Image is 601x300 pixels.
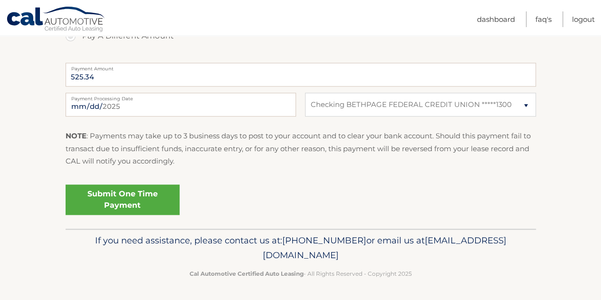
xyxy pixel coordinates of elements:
[66,27,536,46] label: Pay A Different Amount
[190,270,304,277] strong: Cal Automotive Certified Auto Leasing
[66,131,86,140] strong: NOTE
[72,269,530,279] p: - All Rights Reserved - Copyright 2025
[66,93,296,116] input: Payment Date
[572,11,595,27] a: Logout
[66,93,296,100] label: Payment Processing Date
[6,6,106,34] a: Cal Automotive
[72,233,530,263] p: If you need assistance, please contact us at: or email us at
[66,130,536,167] p: : Payments may take up to 3 business days to post to your account and to clear your bank account....
[66,63,536,87] input: Payment Amount
[282,235,366,246] span: [PHONE_NUMBER]
[477,11,515,27] a: Dashboard
[66,184,180,215] a: Submit One Time Payment
[66,63,536,70] label: Payment Amount
[535,11,552,27] a: FAQ's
